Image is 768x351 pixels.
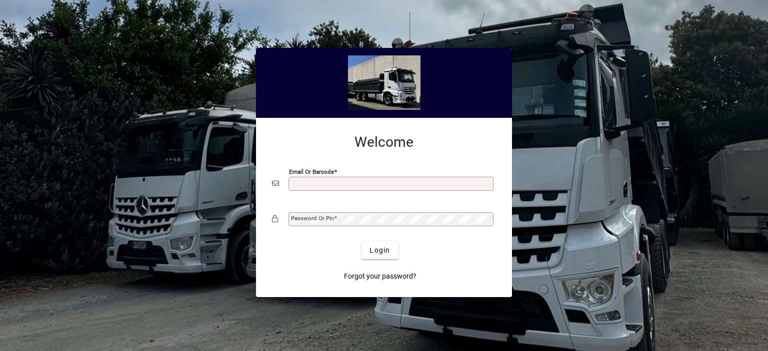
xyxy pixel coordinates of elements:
button: Login [361,241,398,259]
mat-label: Email or Barcode [289,168,334,175]
a: Forgot your password? [340,267,420,285]
span: Login [369,245,390,256]
mat-label: Password or Pin [291,215,334,222]
h2: Welcome [272,134,496,151]
span: Forgot your password? [344,271,416,282]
